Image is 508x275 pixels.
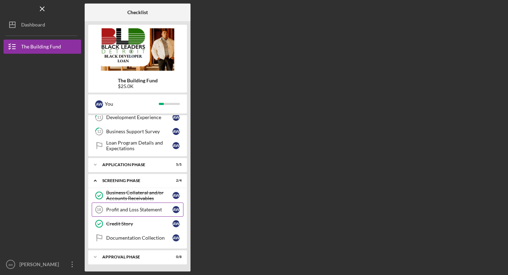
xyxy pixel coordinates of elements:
a: Documentation Collectionaw [92,231,183,245]
div: Approval Phase [102,255,164,259]
a: Credit Storyaw [92,217,183,231]
div: Business Support Survey [106,129,173,134]
div: 0 / 8 [169,255,182,259]
div: Application Phase [102,163,164,167]
div: The Building Fund [21,40,61,55]
div: Dashboard [21,18,45,34]
a: 11Development Experienceaw [92,110,183,124]
div: Development Experience [106,115,173,120]
div: a w [173,234,180,241]
button: Dashboard [4,18,81,32]
button: The Building Fund [4,40,81,54]
div: a w [173,206,180,213]
div: $25.0K [118,83,158,89]
tspan: 12 [97,129,101,134]
button: aw[PERSON_NAME] [4,257,81,271]
text: aw [8,263,13,267]
div: Screening Phase [102,179,164,183]
div: 5 / 5 [169,163,182,167]
div: a w [173,128,180,135]
div: a w [95,100,103,108]
img: Product logo [88,28,187,71]
tspan: 11 [97,115,101,120]
tspan: 18 [97,207,101,212]
a: 18Profit and Loss Statementaw [92,203,183,217]
a: Business Collateral and/or Accounts Receivablesaw [92,188,183,203]
b: Checklist [127,10,148,15]
div: Credit Story [106,221,173,227]
div: Business Collateral and/or Accounts Receivables [106,190,173,201]
div: [PERSON_NAME] [18,257,64,273]
div: Documentation Collection [106,235,173,241]
div: 2 / 4 [169,179,182,183]
div: Profit and Loss Statement [106,207,173,212]
div: You [105,98,159,110]
a: Loan Program Details and Expectationsaw [92,139,183,153]
div: a w [173,114,180,121]
div: a w [173,192,180,199]
a: 12Business Support Surveyaw [92,124,183,139]
div: a w [173,142,180,149]
div: a w [173,220,180,227]
b: The Building Fund [118,78,158,83]
div: Loan Program Details and Expectations [106,140,173,151]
